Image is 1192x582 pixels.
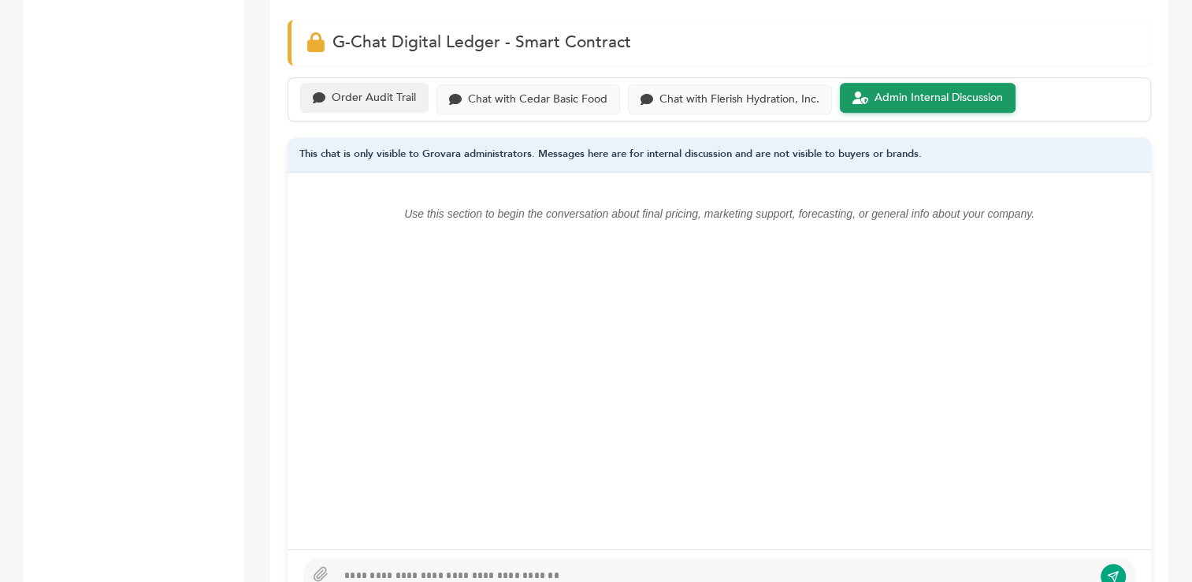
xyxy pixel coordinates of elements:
[332,31,631,54] span: G-Chat Digital Ledger - Smart Contract
[332,91,416,105] div: Order Audit Trail
[659,93,819,106] div: Chat with Flerish Hydration, Inc.
[875,91,1003,105] div: Admin Internal Discussion
[319,204,1120,223] p: Use this section to begin the conversation about final pricing, marketing support, forecasting, o...
[468,93,607,106] div: Chat with Cedar Basic Food
[288,137,1151,173] div: This chat is only visible to Grovara administrators. Messages here are for internal discussion an...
